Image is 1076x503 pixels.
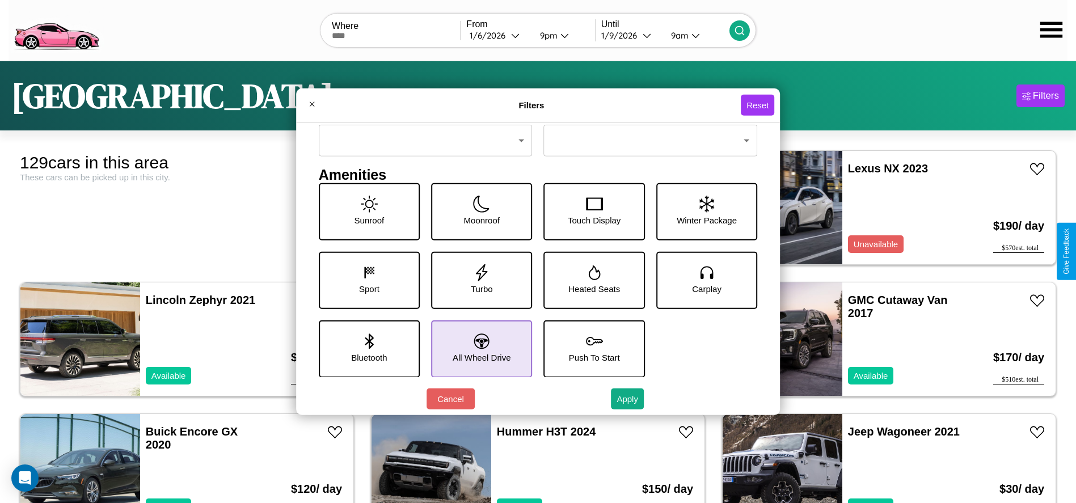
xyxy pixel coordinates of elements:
div: 1 / 9 / 2026 [601,30,643,41]
div: $ 510 est. total [993,375,1044,384]
p: Winter Package [677,212,737,227]
h4: Amenities [319,166,758,183]
div: Give Feedback [1062,229,1070,274]
div: 1 / 6 / 2026 [470,30,511,41]
p: Sunroof [355,212,385,227]
p: All Wheel Drive [453,349,511,365]
h3: $ 190 / day [993,208,1044,244]
p: Bluetooth [351,349,387,365]
p: Carplay [692,281,721,296]
h3: $ 170 / day [993,340,1044,375]
h1: [GEOGRAPHIC_DATA] [11,73,334,119]
p: Available [151,368,186,383]
div: $ 570 est. total [993,244,1044,253]
div: 129 cars in this area [20,153,354,172]
button: Filters [1016,84,1065,107]
button: 9pm [531,29,595,41]
p: Touch Display [568,212,621,227]
label: Where [332,21,460,31]
p: Sport [359,281,379,296]
div: 9pm [534,30,560,41]
h4: Transmission [544,108,758,124]
p: Turbo [471,281,493,296]
label: From [466,19,594,29]
button: Cancel [427,388,475,409]
p: Available [854,368,888,383]
div: 9am [665,30,691,41]
div: Filters [1033,90,1059,102]
p: Moonroof [464,212,500,227]
a: GMC Cutaway Van 2017 [848,294,948,319]
a: Hummer H3T 2024 [497,425,596,438]
a: Jeep Wagoneer 2021 [848,425,960,438]
p: Heated Seats [568,281,620,296]
div: These cars can be picked up in this city. [20,172,354,182]
h4: Filters [322,100,741,110]
h4: Fuel [319,108,533,124]
img: logo [9,6,104,53]
button: 9am [662,29,729,41]
p: Unavailable [854,236,898,252]
a: Lexus NX 2023 [848,162,928,175]
button: 1/6/2026 [466,29,530,41]
p: Push To Start [569,349,620,365]
label: Until [601,19,729,29]
a: Lincoln Zephyr 2021 [146,294,255,306]
button: Apply [611,388,644,409]
button: Reset [741,95,774,116]
div: Open Intercom Messenger [11,464,39,492]
h3: $ 110 / day [291,340,342,375]
a: Buick Encore GX 2020 [146,425,238,451]
div: $ 330 est. total [291,375,342,384]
